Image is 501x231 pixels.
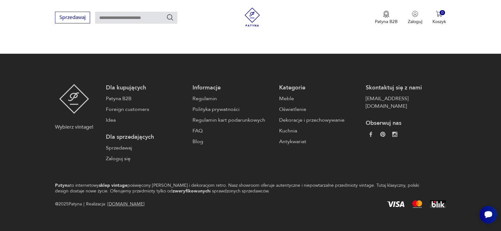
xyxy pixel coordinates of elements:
[436,11,442,17] img: Ikona koszyka
[408,19,422,25] p: Zaloguj
[166,14,174,21] button: Szukaj
[106,116,186,124] a: Idea
[480,206,497,223] iframe: Smartsupp widget button
[375,19,398,25] p: Patyna B2B
[55,12,90,23] button: Sprzedawaj
[440,10,445,15] div: 0
[59,84,89,114] img: Patyna - sklep z meblami i dekoracjami vintage
[383,11,389,18] img: Ikona medalu
[430,200,446,208] img: BLIK
[279,127,359,135] a: Kuchnia
[375,11,398,25] button: Patyna B2B
[192,116,273,124] a: Regulamin kart podarunkowych
[106,133,186,141] p: Dla sprzedających
[380,132,385,137] img: 37d27d81a828e637adc9f9cb2e3d3a8a.webp
[55,182,70,188] strong: Patyna
[387,201,405,207] img: Visa
[192,138,273,145] a: Blog
[366,95,446,110] a: [EMAIL_ADDRESS][DOMAIN_NAME]
[412,200,422,208] img: Mastercard
[392,132,397,137] img: c2fd9cf7f39615d9d6839a72ae8e59e5.webp
[55,183,424,194] p: to internetowy poświęcony [PERSON_NAME] i dekoracjom retro. Nasz showroom oferuje autentyczne i n...
[106,155,186,162] a: Zaloguj się
[279,116,359,124] a: Dekoracje i przechowywanie
[366,84,446,92] p: Skontaktuj się z nami
[368,132,373,137] img: da9060093f698e4c3cedc1453eec5031.webp
[107,201,144,207] a: [DOMAIN_NAME]
[106,84,186,92] p: Dla kupujących
[173,188,210,194] strong: zweryfikowanych
[86,200,144,208] span: Realizacja:
[432,11,446,25] button: 0Koszyk
[99,182,127,188] strong: sklep vintage
[408,11,422,25] button: Zaloguj
[106,95,186,102] a: Patyna B2B
[55,123,93,131] p: Wybierz vintage!
[106,106,186,113] a: Foreign customers
[55,16,90,20] a: Sprzedawaj
[83,200,84,208] div: |
[432,19,446,25] p: Koszyk
[192,106,273,113] a: Polityka prywatności
[192,127,273,135] a: FAQ
[55,200,82,208] span: @ 2025 Patyna
[279,95,359,102] a: Meble
[192,84,273,92] p: Informacje
[412,11,418,17] img: Ikonka użytkownika
[279,138,359,145] a: Antykwariat
[375,11,398,25] a: Ikona medaluPatyna B2B
[279,106,359,113] a: Oświetlenie
[243,8,262,27] img: Patyna - sklep z meblami i dekoracjami vintage
[279,84,359,92] p: Kategorie
[366,119,446,127] p: Obserwuj nas
[192,95,273,102] a: Regulamin
[106,144,186,152] a: Sprzedawaj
